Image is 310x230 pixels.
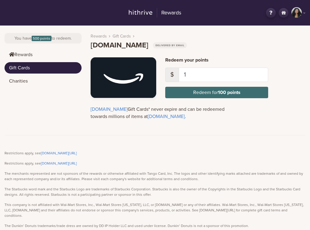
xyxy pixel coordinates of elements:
a: Gift Cards [113,33,131,39]
p: The Dunkin’ Donuts trademarks/trade dress are owned by DD IP Holder LLC and used under license. D... [5,223,305,228]
a: [DOMAIN_NAME][URL] [41,151,77,155]
h2: Rewards [157,8,181,18]
p: This company is not affiliated with Wal-Mart Stores, Inc., Wal-Mart Stores [US_STATE], LLC, or [D... [5,202,305,218]
a: Rewards [5,49,82,60]
h1: [DOMAIN_NAME] [91,41,187,50]
img: egiftcard-badge.75f7f56c.svg [153,42,187,48]
p: Restrictions apply, see [5,161,305,166]
p: The merchants represented are not sponsors of the rewards or otherwise affiliated with Tango Card... [5,171,305,182]
span: 500 points [32,36,51,41]
button: Redeem for100 points [165,87,268,98]
p: Gift Cards* never expire and can be redeemed towards millions of items at . [91,106,250,120]
a: [DOMAIN_NAME] [91,106,128,112]
a: Charities [5,75,82,87]
a: [DOMAIN_NAME][URL] [41,161,77,165]
img: hithrive-logo.9746416d.svg [129,10,153,15]
span: $ [165,68,179,82]
a: Rewards [91,33,107,39]
span: Help [14,4,26,10]
a: [DOMAIN_NAME] [148,113,185,120]
div: You have to redeem. [5,33,82,44]
h4: Redeem your points [165,57,268,63]
p: Restrictions apply, see [5,150,305,156]
a: Rewards [125,7,185,19]
p: The Starbucks word mark and the Starbucks Logo are trademarks of Starbucks Corporation. Starbucks... [5,186,305,197]
a: Gift Cards [5,62,82,74]
strong: 100 points [218,89,240,95]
